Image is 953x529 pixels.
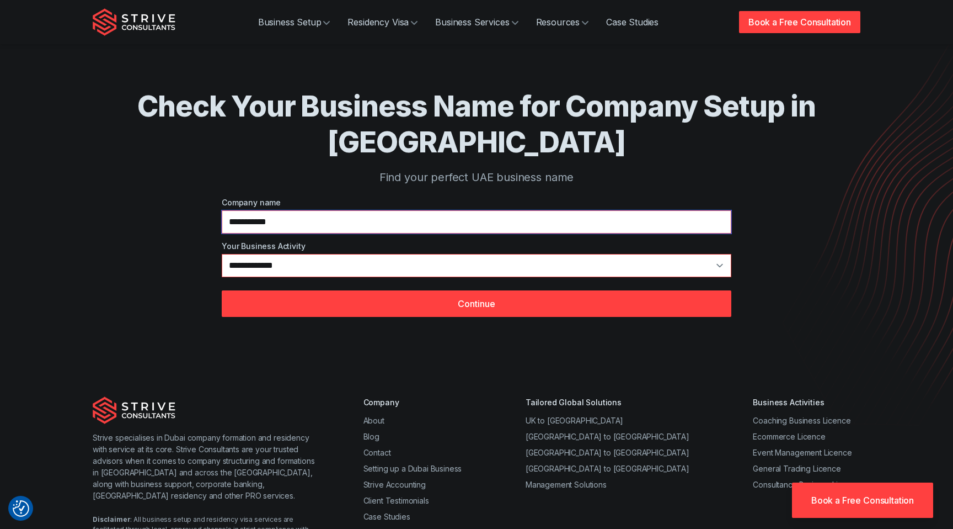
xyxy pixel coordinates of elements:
[363,512,410,521] a: Case Studies
[339,11,426,33] a: Residency Visa
[363,432,379,441] a: Blog
[363,448,391,457] a: Contact
[753,480,860,489] a: Consultancy Business Licence
[753,416,850,425] a: Coaching Business Licence
[137,88,816,160] h1: Check Your Business Name for Company Setup in [GEOGRAPHIC_DATA]
[222,290,731,317] button: Continue
[527,11,598,33] a: Resources
[222,197,731,208] label: Company name
[363,396,462,408] div: Company
[363,480,426,489] a: Strive Accounting
[753,464,840,473] a: General Trading Licence
[363,416,384,425] a: About
[739,11,860,33] a: Book a Free Consultation
[93,515,130,523] strong: Disclaimer
[792,483,933,518] a: Book a Free Consultation
[526,396,689,408] div: Tailored Global Solutions
[13,500,29,517] img: Revisit consent button
[753,396,860,408] div: Business Activities
[222,240,731,252] label: Your Business Activity
[363,496,429,505] a: Client Testimonials
[526,480,607,489] a: Management Solutions
[93,432,319,501] p: Strive specialises in Dubai company formation and residency with service at its core. Strive Cons...
[13,500,29,517] button: Consent Preferences
[526,416,623,425] a: UK to [GEOGRAPHIC_DATA]
[753,432,825,441] a: Ecommerce Licence
[249,11,339,33] a: Business Setup
[526,448,689,457] a: [GEOGRAPHIC_DATA] to [GEOGRAPHIC_DATA]
[753,448,852,457] a: Event Management Licence
[426,11,527,33] a: Business Services
[363,464,462,473] a: Setting up a Dubai Business
[93,8,175,36] img: Strive Consultants
[597,11,667,33] a: Case Studies
[526,432,689,441] a: [GEOGRAPHIC_DATA] to [GEOGRAPHIC_DATA]
[137,169,816,186] p: Find your perfect UAE business name
[93,396,175,424] img: Strive Consultants
[526,464,689,473] a: [GEOGRAPHIC_DATA] to [GEOGRAPHIC_DATA]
